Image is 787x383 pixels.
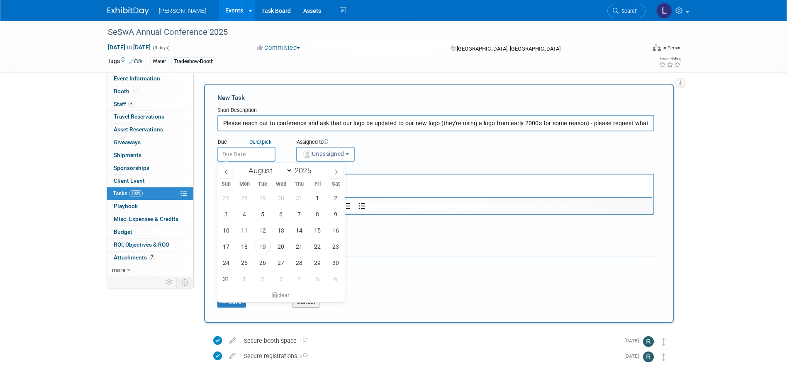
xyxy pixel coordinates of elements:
[273,206,289,222] span: August 6, 2025
[309,190,326,206] span: August 1, 2025
[107,111,193,123] a: Travel Reservations
[245,165,292,176] select: Month
[273,222,289,238] span: August 13, 2025
[217,162,654,174] div: Details
[107,73,193,85] a: Event Information
[291,206,307,222] span: August 7, 2025
[643,336,654,347] img: Rebecca Deis
[218,206,234,222] span: August 3, 2025
[291,271,307,287] span: September 4, 2025
[107,239,193,251] a: ROI, Objectives & ROO
[149,254,155,260] span: 7
[624,338,643,344] span: [DATE]
[113,190,143,196] span: Tasks
[114,139,141,145] span: Giveaways
[653,44,661,51] img: Format-Inperson.png
[235,182,253,187] span: Mon
[255,271,271,287] span: September 2, 2025
[107,162,193,175] a: Sponsorships
[217,138,284,147] div: Due
[255,206,271,222] span: August 5, 2025
[107,124,193,136] a: Asset Reservations
[217,115,654,131] input: Name of task or a short description
[248,138,273,145] a: Quickpick
[643,351,654,362] img: Rebecca Deis
[152,45,170,51] span: (3 days)
[218,222,234,238] span: August 10, 2025
[297,354,308,359] span: 2
[114,126,163,133] span: Asset Reservations
[328,238,344,255] span: August 23, 2025
[125,44,133,51] span: to
[218,271,234,287] span: August 31, 2025
[273,255,289,271] span: August 27, 2025
[291,190,307,206] span: July 31, 2025
[114,113,164,120] span: Travel Reservations
[107,264,193,276] a: more
[217,288,345,302] div: clear
[107,226,193,238] a: Budget
[218,190,234,206] span: July 27, 2025
[240,349,619,363] div: Secure registrations
[291,222,307,238] span: August 14, 2025
[129,58,143,64] a: Edit
[114,88,139,95] span: Booth
[309,238,326,255] span: August 22, 2025
[114,177,145,184] span: Client Event
[107,85,193,98] a: Booth
[254,44,303,52] button: Committed
[236,255,253,271] span: August 25, 2025
[291,255,307,271] span: August 28, 2025
[218,238,234,255] span: August 17, 2025
[619,8,638,14] span: Search
[114,75,160,82] span: Event Information
[326,182,345,187] span: Sat
[217,182,236,187] span: Sun
[297,339,307,344] span: 1
[662,338,666,346] i: Move task
[217,260,654,269] div: Tag Contributors
[176,277,193,288] td: Toggle Event Tabs
[328,271,344,287] span: September 6, 2025
[662,353,666,361] i: Move task
[107,187,193,200] a: Tasks100%
[662,45,682,51] div: In-Person
[162,277,177,288] td: Personalize Event Tab Strip
[236,238,253,255] span: August 18, 2025
[107,98,193,111] a: Staff6
[290,182,308,187] span: Thu
[159,7,207,14] span: [PERSON_NAME]
[107,57,143,66] td: Tags
[255,190,271,206] span: July 29, 2025
[255,238,271,255] span: August 19, 2025
[656,3,672,19] img: Lindsey Wolanczyk
[253,182,272,187] span: Tue
[218,175,653,197] iframe: Rich Text Area
[236,222,253,238] span: August 11, 2025
[291,238,307,255] span: August 21, 2025
[236,271,253,287] span: September 1, 2025
[114,241,169,248] span: ROI, Objectives & ROO
[308,182,326,187] span: Fri
[309,255,326,271] span: August 29, 2025
[217,93,654,102] div: New Task
[624,353,643,359] span: [DATE]
[114,152,141,158] span: Shipments
[292,166,317,175] input: Year
[309,271,326,287] span: September 5, 2025
[457,46,560,52] span: [GEOGRAPHIC_DATA], [GEOGRAPHIC_DATA]
[107,252,193,264] a: Attachments7
[114,165,149,171] span: Sponsorships
[225,337,240,344] a: edit
[659,57,681,61] div: Event Rating
[171,57,216,66] div: Tradeshow-Booth
[128,101,134,107] span: 6
[114,216,178,222] span: Misc. Expenses & Credits
[114,203,138,209] span: Playbook
[217,107,654,115] div: Short Description
[217,147,275,162] input: Due Date
[218,255,234,271] span: August 24, 2025
[355,200,369,212] button: Bullet list
[107,200,193,213] a: Playbook
[107,136,193,149] a: Giveaways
